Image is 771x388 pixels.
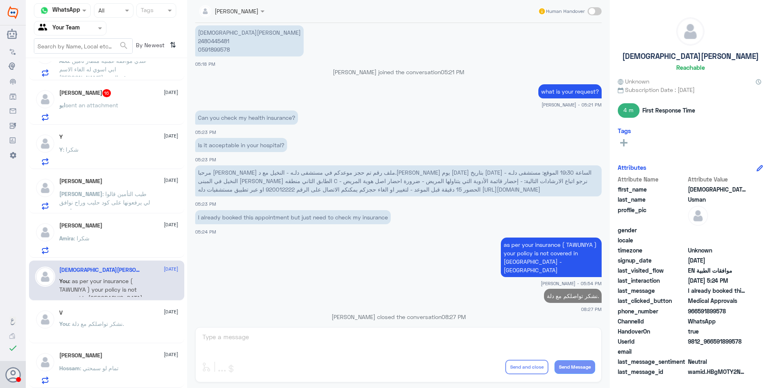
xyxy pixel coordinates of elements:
span: 05:24 PM [195,229,216,234]
span: Amira [59,235,74,242]
span: [PERSON_NAME] - 05:21 PM [542,101,602,108]
span: By Newest [133,38,167,54]
span: : تمام لو سمحتي [80,365,119,371]
span: 9812_966591899578 [688,337,746,346]
h5: V [59,309,63,316]
span: موافقات الطبية EN [688,266,746,275]
span: [PERSON_NAME] - 05:54 PM [541,280,602,287]
span: true [688,327,746,336]
p: 8/9/2025, 5:23 PM [195,165,602,196]
span: 08:27 PM [442,313,466,320]
span: profile_pic [618,206,686,224]
span: null [688,236,746,244]
span: 05:23 PM [195,157,216,162]
span: last_message [618,286,686,295]
span: locale [618,236,686,244]
img: defaultAdmin.png [35,89,55,109]
span: sent an attachment [65,102,118,108]
span: Subscription Date : [DATE] [618,86,763,94]
span: Medical Approvals [688,296,746,305]
p: 8/9/2025, 5:54 PM [501,238,602,277]
span: Unknown [618,77,649,86]
span: مرحبا [PERSON_NAME] ملف رقم تم حجز موعدكم في مستشفى دلـه - النخيل مع د.[PERSON_NAME] يوم [DATE] ب... [198,169,592,193]
img: defaultAdmin.png [677,18,704,45]
span: null [688,347,746,356]
img: defaultAdmin.png [35,222,55,242]
button: Send Message [554,360,595,374]
img: whatsapp.png [38,4,50,17]
span: ChannelId [618,317,686,325]
i: check [8,343,18,353]
span: [DATE] [164,177,178,184]
span: search [119,41,129,50]
span: 966591899578 [688,307,746,315]
span: You [59,320,69,327]
h6: Tags [618,127,631,134]
span: null [688,226,746,234]
h5: Muhammad Usman [59,267,143,273]
span: : شكرا [74,235,90,242]
span: last_interaction [618,276,686,285]
span: Attribute Name [618,175,686,184]
span: 05:23 PM [195,201,216,207]
p: 8/9/2025, 5:23 PM [195,111,298,125]
span: Attribute Value [688,175,746,184]
span: Muhammad [688,185,746,194]
p: [PERSON_NAME] closed the conversation [195,313,602,321]
h6: Reachable [676,64,705,71]
h5: Hossam Eljbaly [59,352,102,359]
span: 05:18 PM [195,61,215,67]
span: 16 [102,89,111,97]
span: 0 [688,357,746,366]
span: 05:21 PM [441,69,464,75]
span: Y [59,146,63,153]
span: : شكرا [63,146,79,153]
i: ⇅ [170,38,176,52]
button: Send and close [505,360,548,374]
h5: Amira K [59,222,102,229]
span: 2 [688,317,746,325]
span: [DATE] [164,132,178,140]
span: last_message_sentiment [618,357,686,366]
span: wamid.HBgMOTY2NTkxODk5NTc4FQIAEhgUM0ExOERGNDkzMTk2MkZGQjA5RjkA [688,367,746,376]
h5: [DEMOGRAPHIC_DATA][PERSON_NAME] [622,52,759,61]
span: [PERSON_NAME] [59,190,102,197]
span: gender [618,226,686,234]
button: Avatar [5,367,21,382]
p: 8/9/2025, 5:23 PM [195,138,287,152]
span: HandoverOn [618,327,686,336]
span: Hossam [59,365,80,371]
span: [DATE] [164,351,178,358]
img: defaultAdmin.png [35,309,55,330]
span: UserId [618,337,686,346]
img: Widebot Logo [8,6,18,19]
img: defaultAdmin.png [35,178,55,198]
p: 8/9/2025, 5:18 PM [195,25,304,56]
span: [DATE] [164,265,178,273]
img: defaultAdmin.png [35,352,55,372]
h5: ابو ياسر [59,89,111,97]
span: [DATE] [164,221,178,228]
span: [DATE] [164,308,178,315]
h6: Attributes [618,164,646,171]
span: 08:27 PM [581,306,602,313]
span: last_visited_flow [618,266,686,275]
h5: Y [59,134,63,140]
p: [PERSON_NAME] joined the conversation [195,68,602,76]
img: defaultAdmin.png [35,134,55,154]
span: Unknown [688,246,746,254]
span: email [618,347,686,356]
span: First Response Time [642,106,695,115]
span: 4 m [618,103,640,118]
span: : نشكر تواصلكم مع دلة. [69,320,124,327]
p: 8/9/2025, 8:27 PM [544,289,602,303]
span: You [59,277,69,284]
span: last_clicked_button [618,296,686,305]
span: phone_number [618,307,686,315]
span: Usman [688,195,746,204]
span: : طيب التأمين قالوا لي يرفعونها على كود حليب وراح نوافق مباشرة [59,190,150,214]
span: ابو [59,102,65,108]
span: 05:23 PM [195,129,216,135]
span: signup_date [618,256,686,265]
img: defaultAdmin.png [35,267,55,287]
